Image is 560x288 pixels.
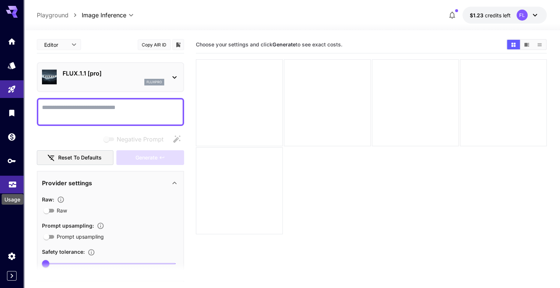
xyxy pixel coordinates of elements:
[42,66,179,88] div: FLUX.1.1 [pro]fluxpro
[42,179,92,187] p: Provider settings
[37,150,113,165] button: Reset to defaults
[7,85,16,94] div: Playground
[7,271,17,281] button: Expand sidebar
[175,40,182,49] button: Add to library
[485,12,511,18] span: credits left
[37,11,82,20] nav: breadcrumb
[94,222,107,229] button: Enables automatic enhancement and expansion of the input prompt to improve generation quality and...
[42,174,179,192] div: Provider settings
[7,252,16,261] div: Settings
[42,249,85,255] span: Safety tolerance :
[57,207,67,214] span: Raw
[470,11,511,19] div: $1.23192
[517,10,528,21] div: FL
[506,39,547,50] div: Show images in grid viewShow images in video viewShow images in list view
[57,233,104,240] span: Prompt upsampling
[82,11,126,20] span: Image Inference
[37,11,68,20] a: Playground
[7,108,16,117] div: Library
[196,41,342,48] span: Choose your settings and click to see exact costs.
[7,61,16,70] div: Models
[44,41,67,49] span: Editor
[102,134,169,144] span: Negative prompts are not compatible with the selected model.
[42,222,94,229] span: Prompt upsampling :
[138,39,171,50] button: Copy AIR ID
[54,196,67,203] button: Controls the level of post-processing applied to generated images.
[272,41,295,48] b: Generate
[533,40,546,49] button: Show images in list view
[470,12,485,18] span: $1.23
[7,37,16,46] div: Home
[147,80,162,85] p: fluxpro
[507,40,520,49] button: Show images in grid view
[117,135,163,144] span: Negative Prompt
[85,249,98,256] button: Controls the tolerance level for input and output content moderation. Lower values apply stricter...
[42,196,54,203] span: Raw :
[462,7,547,24] button: $1.23192FL
[8,178,17,187] div: Usage
[1,194,23,205] div: Usage
[63,69,164,78] p: FLUX.1.1 [pro]
[7,156,16,165] div: API Keys
[7,132,16,141] div: Wallet
[520,40,533,49] button: Show images in video view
